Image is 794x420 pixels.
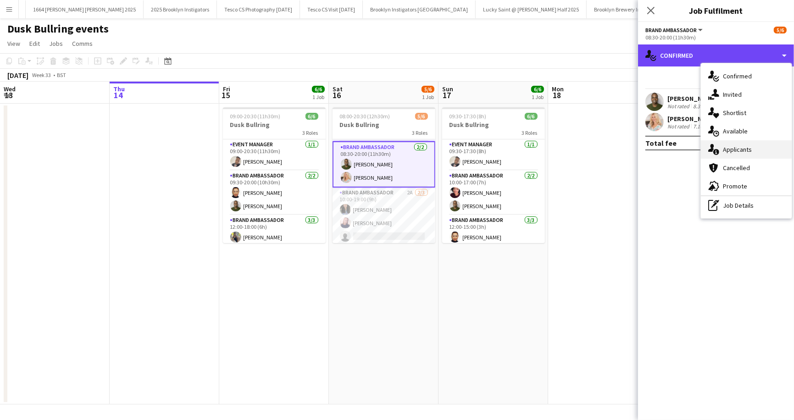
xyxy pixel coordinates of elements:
h3: Job Fulfilment [638,5,794,17]
div: Available [701,122,792,140]
span: 5/6 [415,113,428,120]
span: Sun [442,85,453,93]
span: Sat [333,85,343,93]
span: 09:00-20:30 (11h30m) [230,113,281,120]
span: 5/6 [774,27,787,33]
app-card-role: Brand Ambassador2/210:00-17:00 (7h)[PERSON_NAME][PERSON_NAME] [442,171,545,215]
a: Comms [68,38,96,50]
div: Shortlist [701,104,792,122]
app-job-card: 09:30-17:30 (8h)6/6Dusk Bullring3 RolesEvent Manager1/109:30-17:30 (8h)[PERSON_NAME]Brand Ambassa... [442,107,545,243]
h3: Dusk Bullring [333,121,435,129]
div: [DATE] [7,71,28,80]
button: Tesco CS Visit [DATE] [300,0,363,18]
div: Not rated [667,123,691,130]
div: 7.16mi [691,123,711,130]
button: Lucky Saint @ [PERSON_NAME] Half 2025 [476,0,587,18]
div: Confirmed [638,44,794,66]
button: Tesco CS Photography [DATE] [217,0,300,18]
button: 1664 [PERSON_NAME] [PERSON_NAME] 2025 [26,0,144,18]
span: 09:30-17:30 (8h) [450,113,487,120]
span: 16 [331,90,343,100]
span: 14 [112,90,125,100]
span: Wed [4,85,16,93]
div: 1 Job [422,94,434,100]
app-job-card: 09:00-20:30 (11h30m)6/6Dusk Bullring3 RolesEvent Manager1/109:00-20:30 (11h30m)[PERSON_NAME]Brand... [223,107,326,243]
app-card-role: Event Manager1/109:00-20:30 (11h30m)[PERSON_NAME] [223,139,326,171]
span: Week 33 [30,72,53,78]
span: 3 Roles [522,129,538,136]
div: Confirmed [701,67,792,85]
div: Not rated [667,103,691,110]
span: Mon [552,85,564,93]
span: Edit [29,39,40,48]
div: Cancelled [701,159,792,177]
h3: Dusk Bullring [442,121,545,129]
span: 18 [550,90,564,100]
button: Brooklyn Instigators [GEOGRAPHIC_DATA] [363,0,476,18]
span: 5/6 [422,86,434,93]
div: [PERSON_NAME] [667,115,716,123]
span: 08:00-20:30 (12h30m) [340,113,390,120]
div: 1 Job [312,94,324,100]
span: Fri [223,85,230,93]
span: 6/6 [305,113,318,120]
div: Total fee [645,138,677,148]
div: 8.37mi [691,103,711,110]
div: Applicants [701,140,792,159]
app-card-role: Event Manager1/109:30-17:30 (8h)[PERSON_NAME] [442,139,545,171]
a: View [4,38,24,50]
div: Job Details [701,196,792,215]
a: Edit [26,38,44,50]
span: 15 [222,90,230,100]
app-card-role: Brand Ambassador3/312:00-15:00 (3h)[PERSON_NAME] [442,215,545,273]
a: Jobs [45,38,67,50]
span: View [7,39,20,48]
div: Invited [701,85,792,104]
div: 08:30-20:00 (11h30m) [645,34,787,41]
span: 3 Roles [412,129,428,136]
button: 2025 Brooklyn Instigators [144,0,217,18]
div: BST [57,72,66,78]
app-card-role: Brand Ambassador2/208:30-20:00 (11h30m)[PERSON_NAME][PERSON_NAME] [333,141,435,188]
button: Brand Ambassador [645,27,704,33]
app-card-role: Brand Ambassador3/312:00-18:00 (6h)[PERSON_NAME] [223,215,326,273]
h3: Dusk Bullring [223,121,326,129]
span: 6/6 [525,113,538,120]
span: 3 Roles [303,129,318,136]
span: 13 [2,90,16,100]
span: 17 [441,90,453,100]
span: 6/6 [312,86,325,93]
span: Thu [113,85,125,93]
span: Jobs [49,39,63,48]
button: Brooklyn Brewery Instigators - Solihull [587,0,689,18]
app-card-role: Brand Ambassador2A2/310:00-19:00 (9h)[PERSON_NAME][PERSON_NAME] [333,188,435,245]
app-card-role: Brand Ambassador2/209:30-20:00 (10h30m)[PERSON_NAME][PERSON_NAME] [223,171,326,215]
span: Brand Ambassador [645,27,697,33]
h1: Dusk Bullring events [7,22,109,36]
app-job-card: 08:00-20:30 (12h30m)5/6Dusk Bullring3 RolesEvent Manager1/108:00-20:30 (12h30m)[PERSON_NAME]Brand... [333,107,435,243]
div: [PERSON_NAME] [667,94,716,103]
span: Comms [72,39,93,48]
span: 6/6 [531,86,544,93]
div: Promote [701,177,792,195]
div: 1 Job [532,94,544,100]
